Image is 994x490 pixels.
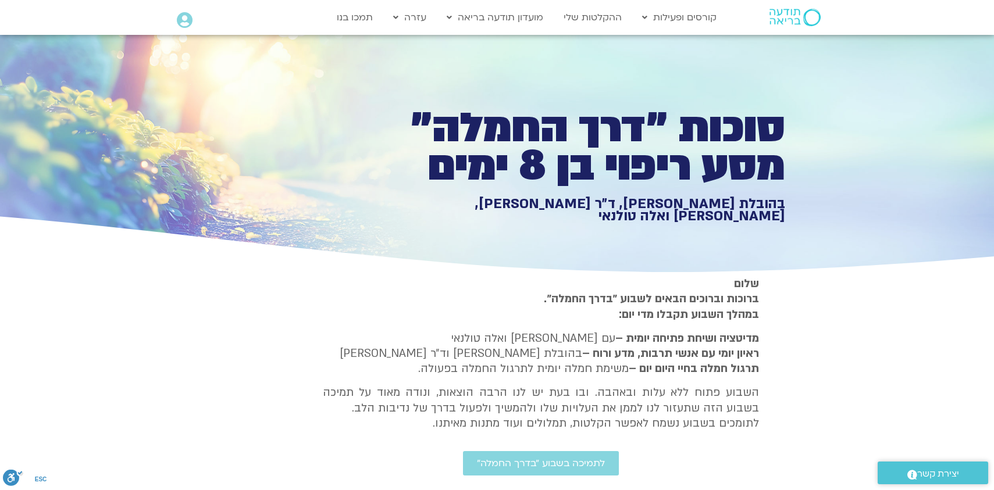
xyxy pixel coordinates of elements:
[734,276,759,291] strong: שלום
[636,6,722,28] a: קורסים ופעילות
[323,331,759,377] p: עם [PERSON_NAME] ואלה טולנאי בהובלת [PERSON_NAME] וד״ר [PERSON_NAME] משימת חמלה יומית לתרגול החמל...
[544,291,759,321] strong: ברוכות וברוכים הבאים לשבוע ״בדרך החמלה״. במהלך השבוע תקבלו מדי יום:
[558,6,628,28] a: ההקלטות שלי
[387,6,432,28] a: עזרה
[615,331,759,346] strong: מדיטציה ושיחת פתיחה יומית –
[582,346,759,361] b: ראיון יומי עם אנשי תרבות, מדע ורוח –
[463,451,619,475] a: לתמיכה בשבוע ״בדרך החמלה״
[769,9,821,26] img: תודעה בריאה
[382,198,785,223] h1: בהובלת [PERSON_NAME], ד״ר [PERSON_NAME], [PERSON_NAME] ואלה טולנאי
[917,466,959,482] span: יצירת קשר
[629,361,759,376] b: תרגול חמלה בחיי היום יום –
[331,6,379,28] a: תמכו בנו
[441,6,549,28] a: מועדון תודעה בריאה
[323,385,759,431] p: השבוע פתוח ללא עלות ובאהבה. ובו בעת יש לנו הרבה הוצאות, ונודה מאוד על תמיכה בשבוע הזה שתעזור לנו ...
[878,462,988,484] a: יצירת קשר
[382,109,785,185] h1: סוכות ״דרך החמלה״ מסע ריפוי בן 8 ימים
[477,458,605,468] span: לתמיכה בשבוע ״בדרך החמלה״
